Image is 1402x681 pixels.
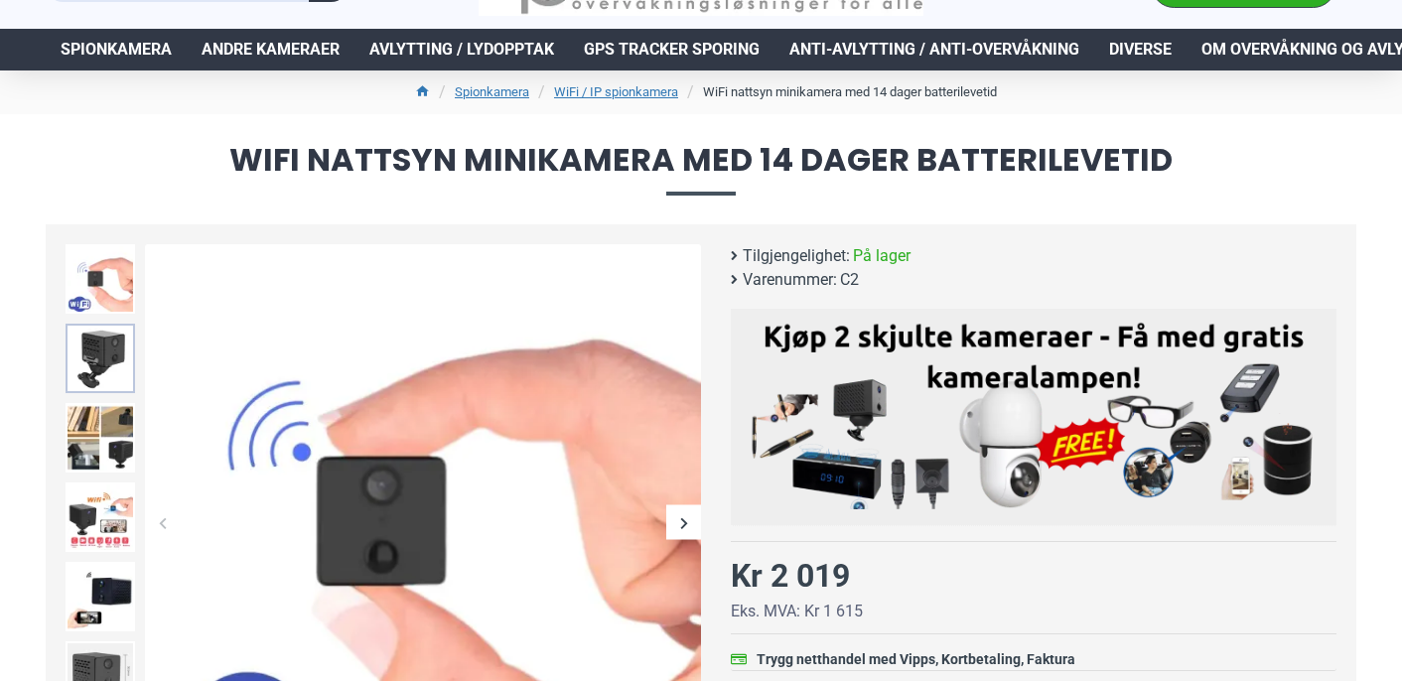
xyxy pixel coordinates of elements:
[66,482,135,552] img: WiFi nattsyn minikamera med 14 dager batterilevetid - SpyGadgets.no
[666,505,701,540] div: Next slide
[746,319,1322,509] img: Kjøp 2 skjulte kameraer – Få med gratis kameralampe!
[1109,38,1172,62] span: Diverse
[187,29,354,70] a: Andre kameraer
[66,562,135,631] img: WiFi nattsyn minikamera med 14 dager batterilevetid - SpyGadgets.no
[369,38,554,62] span: Avlytting / Lydopptak
[757,649,1075,670] div: Trygg netthandel med Vipps, Kortbetaling, Faktura
[743,244,850,268] b: Tilgjengelighet:
[731,552,850,600] div: Kr 2 019
[202,38,340,62] span: Andre kameraer
[1094,29,1187,70] a: Diverse
[455,82,529,102] a: Spionkamera
[840,268,859,292] span: C2
[554,82,678,102] a: WiFi / IP spionkamera
[774,29,1094,70] a: Anti-avlytting / Anti-overvåkning
[569,29,774,70] a: GPS Tracker Sporing
[46,144,1356,195] span: WiFi nattsyn minikamera med 14 dager batterilevetid
[354,29,569,70] a: Avlytting / Lydopptak
[853,244,911,268] span: På lager
[789,38,1079,62] span: Anti-avlytting / Anti-overvåkning
[145,505,180,540] div: Previous slide
[66,324,135,393] img: WiFi nattsyn minikamera med 14 dager batterilevetid - SpyGadgets.no
[584,38,760,62] span: GPS Tracker Sporing
[46,29,187,70] a: Spionkamera
[743,268,837,292] b: Varenummer:
[61,38,172,62] span: Spionkamera
[66,403,135,473] img: WiFi nattsyn minikamera med 14 dager batterilevetid - SpyGadgets.no
[66,244,135,314] img: WiFi nattsyn minikamera med 14 dager batterilevetid - SpyGadgets.no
